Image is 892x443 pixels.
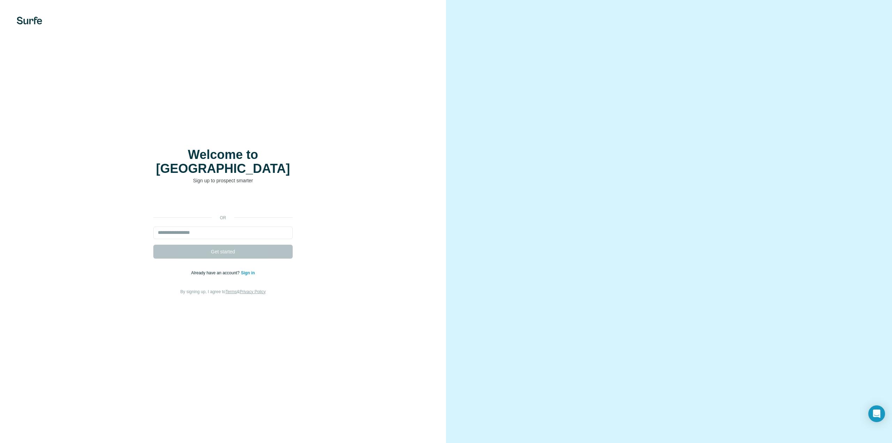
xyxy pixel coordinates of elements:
a: Terms [225,289,237,294]
div: Open Intercom Messenger [868,405,885,422]
a: Sign in [241,270,255,275]
h1: Welcome to [GEOGRAPHIC_DATA] [153,148,293,176]
span: By signing up, I agree to & [180,289,266,294]
span: Already have an account? [191,270,241,275]
p: Sign up to prospect smarter [153,177,293,184]
img: Surfe's logo [17,17,42,24]
a: Privacy Policy [240,289,266,294]
p: or [212,215,234,221]
iframe: To enrich screen reader interactions, please activate Accessibility in Grammarly extension settings [150,194,296,210]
